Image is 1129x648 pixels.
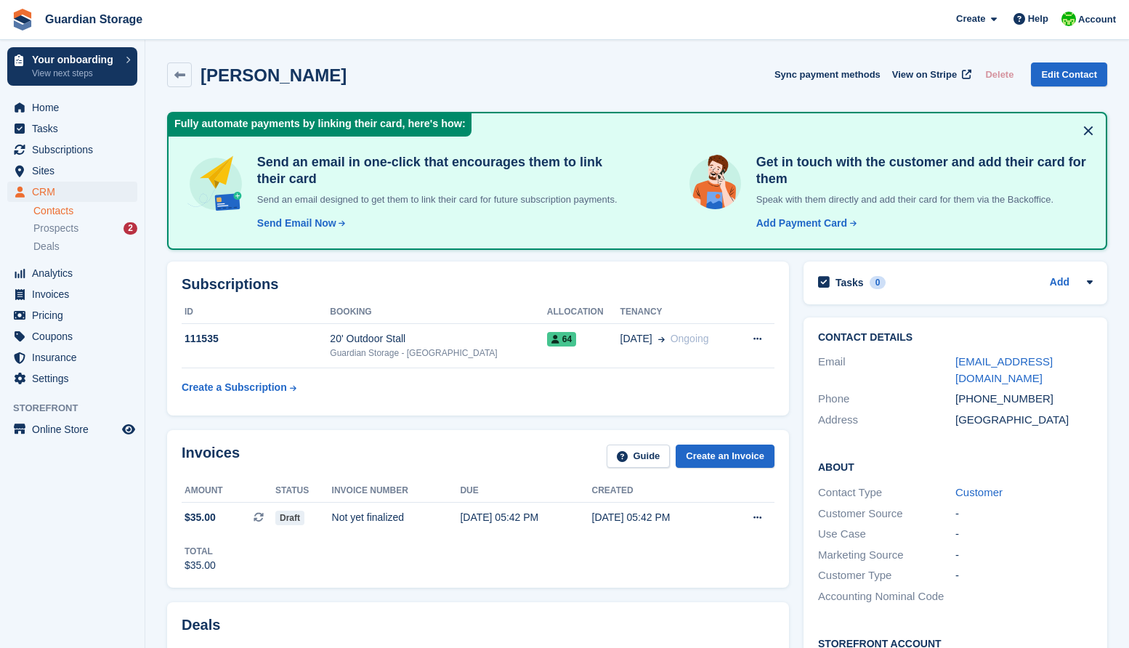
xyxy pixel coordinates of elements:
a: Contacts [33,204,137,218]
span: Tasks [32,118,119,139]
div: Email [818,354,955,386]
h2: Deals [182,617,220,633]
div: - [955,526,1093,543]
span: [DATE] [620,331,652,347]
span: Home [32,97,119,118]
th: Due [460,479,591,503]
span: Create [956,12,985,26]
span: Ongoing [671,333,709,344]
h2: Subscriptions [182,276,774,293]
th: Booking [330,301,546,324]
a: menu [7,419,137,440]
a: Customer [955,486,1003,498]
a: Add Payment Card [750,216,858,231]
a: Deals [33,239,137,254]
span: Settings [32,368,119,389]
th: Created [592,479,724,503]
a: View on Stripe [886,62,974,86]
span: Account [1078,12,1116,27]
a: menu [7,326,137,347]
div: $35.00 [185,558,216,573]
h4: Send an email in one-click that encourages them to link their card [251,154,628,187]
a: Create an Invoice [676,445,774,469]
div: Not yet finalized [332,510,461,525]
div: Marketing Source [818,547,955,564]
th: Allocation [547,301,620,324]
a: Create a Subscription [182,374,296,401]
a: menu [7,161,137,181]
img: get-in-touch-e3e95b6451f4e49772a6039d3abdde126589d6f45a760754adfa51be33bf0f70.svg [686,154,745,213]
span: Deals [33,240,60,254]
div: Phone [818,391,955,408]
a: menu [7,182,137,202]
div: Address [818,412,955,429]
p: View next steps [32,67,118,80]
span: Help [1028,12,1048,26]
h2: Contact Details [818,332,1093,344]
div: Send Email Now [257,216,336,231]
a: menu [7,368,137,389]
img: send-email-b5881ef4c8f827a638e46e229e590028c7e36e3a6c99d2365469aff88783de13.svg [186,154,246,214]
a: Preview store [120,421,137,438]
a: menu [7,305,137,325]
span: Invoices [32,284,119,304]
p: Your onboarding [32,54,118,65]
th: ID [182,301,330,324]
span: $35.00 [185,510,216,525]
span: Subscriptions [32,139,119,160]
th: Invoice number [332,479,461,503]
span: CRM [32,182,119,202]
span: Prospects [33,222,78,235]
h2: About [818,459,1093,474]
a: menu [7,263,137,283]
span: Sites [32,161,119,181]
div: Use Case [818,526,955,543]
a: Add [1050,275,1069,291]
div: [DATE] 05:42 PM [460,510,591,525]
div: [DATE] 05:42 PM [592,510,724,525]
div: Customer Source [818,506,955,522]
button: Delete [979,62,1019,86]
a: Your onboarding View next steps [7,47,137,86]
th: Status [275,479,332,503]
div: Total [185,545,216,558]
div: - [955,567,1093,584]
p: Speak with them directly and add their card for them via the Backoffice. [750,193,1088,207]
span: View on Stripe [892,68,957,82]
a: Guardian Storage [39,7,148,31]
button: Sync payment methods [774,62,881,86]
th: Tenancy [620,301,735,324]
div: 20' Outdoor Stall [330,331,546,347]
img: stora-icon-8386f47178a22dfd0bd8f6a31ec36ba5ce8667c1dd55bd0f319d3a0aa187defe.svg [12,9,33,31]
span: Analytics [32,263,119,283]
a: Edit Contact [1031,62,1107,86]
span: Pricing [32,305,119,325]
a: menu [7,347,137,368]
div: 2 [124,222,137,235]
div: Customer Type [818,567,955,584]
div: 111535 [182,331,330,347]
th: Amount [182,479,275,503]
div: - [955,547,1093,564]
span: Insurance [32,347,119,368]
h2: Invoices [182,445,240,469]
h2: [PERSON_NAME] [201,65,347,85]
a: Guide [607,445,671,469]
p: Send an email designed to get them to link their card for future subscription payments. [251,193,628,207]
div: Fully automate payments by linking their card, here's how: [169,113,472,137]
a: [EMAIL_ADDRESS][DOMAIN_NAME] [955,355,1053,384]
span: Draft [275,511,304,525]
span: 64 [547,332,576,347]
div: Accounting Nominal Code [818,588,955,605]
h2: Tasks [835,276,864,289]
h4: Get in touch with the customer and add their card for them [750,154,1088,187]
div: 0 [870,276,886,289]
div: Add Payment Card [756,216,847,231]
a: Prospects 2 [33,221,137,236]
span: Coupons [32,326,119,347]
div: [PHONE_NUMBER] [955,391,1093,408]
img: Andrew Kinakin [1061,12,1076,26]
div: [GEOGRAPHIC_DATA] [955,412,1093,429]
a: menu [7,284,137,304]
a: menu [7,139,137,160]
